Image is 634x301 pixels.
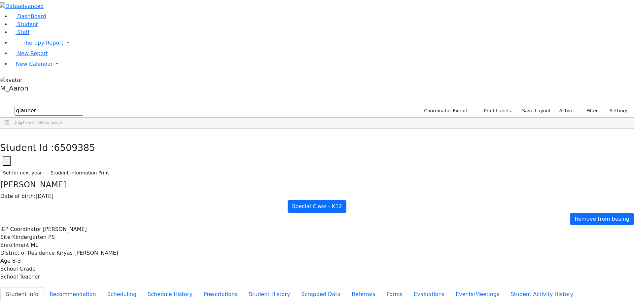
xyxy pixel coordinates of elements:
[14,120,63,125] span: Drag here to set row groups
[11,57,634,71] a: New Calendar
[0,180,634,190] h4: [PERSON_NAME]
[56,250,118,256] span: Kiryas [PERSON_NAME]
[11,50,48,56] a: New Report
[556,106,577,116] label: Active
[476,106,514,116] button: Print Labels
[16,61,53,67] span: New Calendar
[0,273,40,281] label: School Teacher
[11,36,634,50] a: Therapy Report
[570,213,634,225] a: Remove from busing
[575,216,629,222] span: Remove from busing
[578,106,601,116] button: Filter
[601,106,631,116] button: Settings
[12,234,55,240] span: Kindergarten PS
[0,192,634,200] div: [DATE]
[17,21,38,27] span: Student
[0,225,41,233] label: IEP Coordinator
[0,249,55,257] label: District of Residence
[54,142,95,153] span: 6509385
[11,13,46,19] a: DashBoard
[48,168,112,178] button: Student Information Print
[0,241,29,249] label: Enrollment
[43,226,87,232] span: [PERSON_NAME]
[288,200,346,213] a: Special Class - K12
[11,29,29,35] a: Staff
[420,106,471,116] button: Coordinator Export
[17,13,46,19] span: DashBoard
[0,257,11,265] label: Age
[0,265,36,273] label: School Grade
[12,258,21,264] span: 8-3
[11,21,38,27] a: Student
[519,106,553,116] button: Save Layout
[31,242,38,248] span: ML
[17,29,29,35] span: Staff
[22,40,63,46] span: Therapy Report
[15,106,83,116] input: Search
[0,192,36,200] label: Date of birth:
[17,50,48,56] span: New Report
[0,233,11,241] label: Site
